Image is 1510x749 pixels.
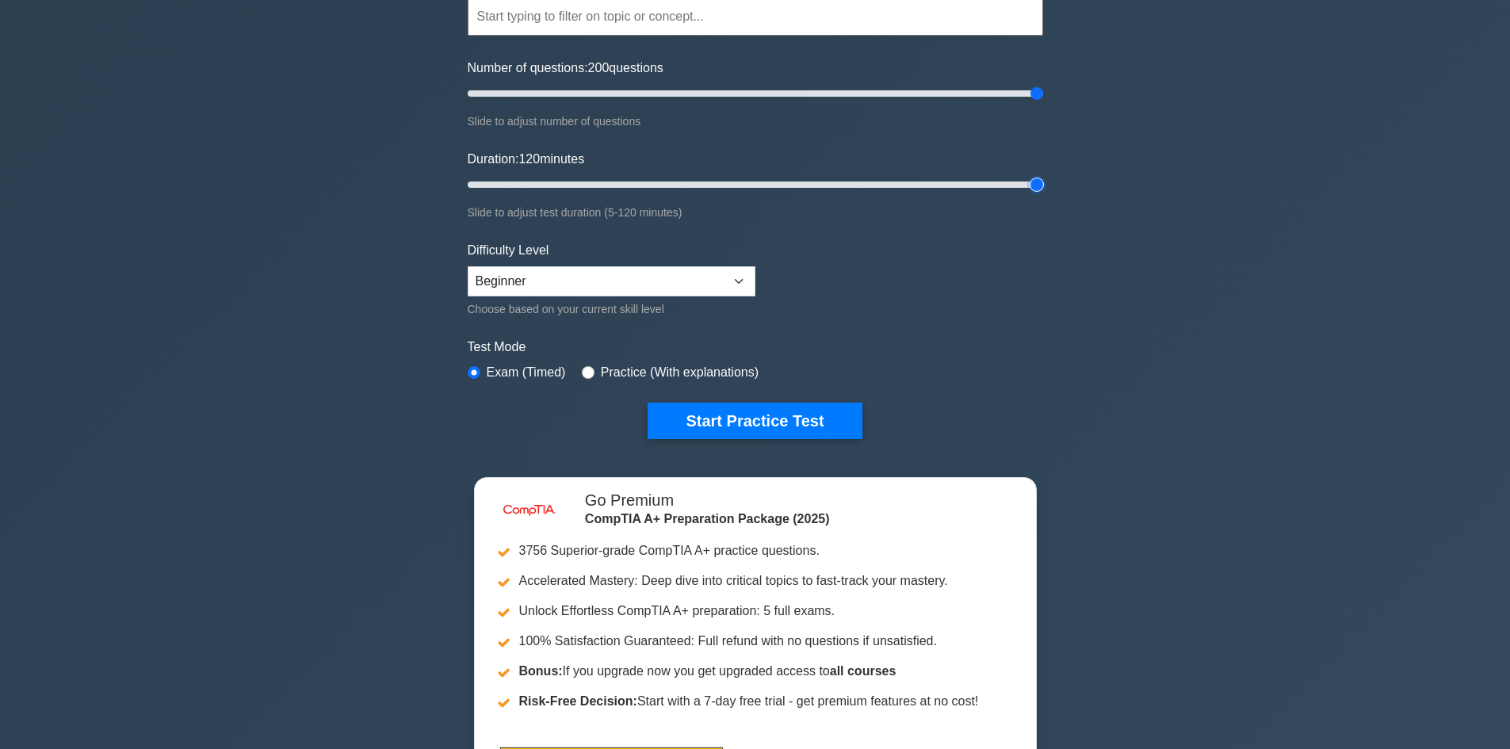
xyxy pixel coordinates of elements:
[468,150,585,169] label: Duration: minutes
[468,59,663,78] label: Number of questions: questions
[468,203,1043,222] div: Slide to adjust test duration (5-120 minutes)
[518,152,540,166] span: 120
[588,61,610,75] span: 200
[648,403,862,439] button: Start Practice Test
[468,338,1043,357] label: Test Mode
[601,363,759,382] label: Practice (With explanations)
[468,112,1043,131] div: Slide to adjust number of questions
[487,363,566,382] label: Exam (Timed)
[468,300,755,319] div: Choose based on your current skill level
[468,241,549,260] label: Difficulty Level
